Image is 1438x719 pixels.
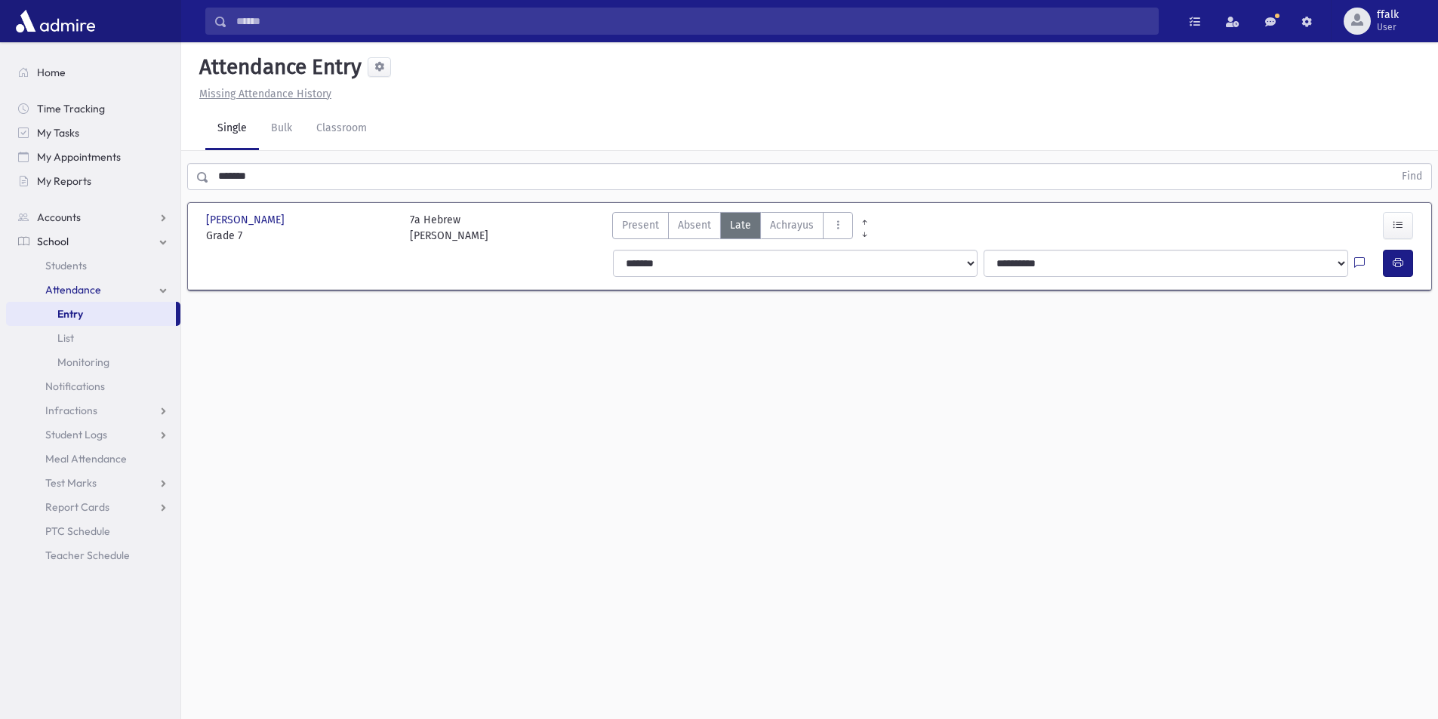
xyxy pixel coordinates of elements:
a: Bulk [259,108,304,150]
span: School [37,235,69,248]
span: Home [37,66,66,79]
span: My Tasks [37,126,79,140]
a: Student Logs [6,422,180,447]
a: Report Cards [6,495,180,519]
span: Infractions [45,404,97,417]
a: Accounts [6,205,180,229]
span: Entry [57,307,83,321]
span: ffalk [1377,9,1399,21]
a: Classroom [304,108,379,150]
a: Home [6,60,180,84]
span: Present [622,217,659,233]
a: My Tasks [6,121,180,145]
u: Missing Attendance History [199,88,331,100]
span: Test Marks [45,476,97,490]
a: Test Marks [6,471,180,495]
span: Absent [678,217,711,233]
a: Teacher Schedule [6,543,180,567]
span: Grade 7 [206,228,395,244]
span: Meal Attendance [45,452,127,466]
span: PTC Schedule [45,524,110,538]
span: Report Cards [45,500,109,514]
img: AdmirePro [12,6,99,36]
span: Student Logs [45,428,107,441]
div: 7a Hebrew [PERSON_NAME] [410,212,488,244]
a: School [6,229,180,253]
a: Meal Attendance [6,447,180,471]
button: Find [1393,164,1431,189]
a: Infractions [6,398,180,422]
a: Monitoring [6,350,180,374]
a: Single [205,108,259,150]
span: Notifications [45,379,105,393]
span: List [57,331,74,345]
span: Teacher Schedule [45,548,130,562]
div: AttTypes [612,212,853,244]
span: Students [45,259,87,272]
a: Notifications [6,374,180,398]
h5: Attendance Entry [193,54,362,80]
span: Monitoring [57,355,109,369]
a: PTC Schedule [6,519,180,543]
a: Missing Attendance History [193,88,331,100]
span: My Reports [37,174,91,188]
span: Achrayus [770,217,814,233]
span: User [1377,21,1399,33]
span: Time Tracking [37,102,105,115]
a: List [6,326,180,350]
span: Late [730,217,751,233]
input: Search [227,8,1158,35]
a: Attendance [6,278,180,302]
a: My Reports [6,169,180,193]
a: Entry [6,302,176,326]
span: My Appointments [37,150,121,164]
span: [PERSON_NAME] [206,212,288,228]
a: Time Tracking [6,97,180,121]
a: My Appointments [6,145,180,169]
span: Accounts [37,210,81,224]
span: Attendance [45,283,101,297]
a: Students [6,253,180,278]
